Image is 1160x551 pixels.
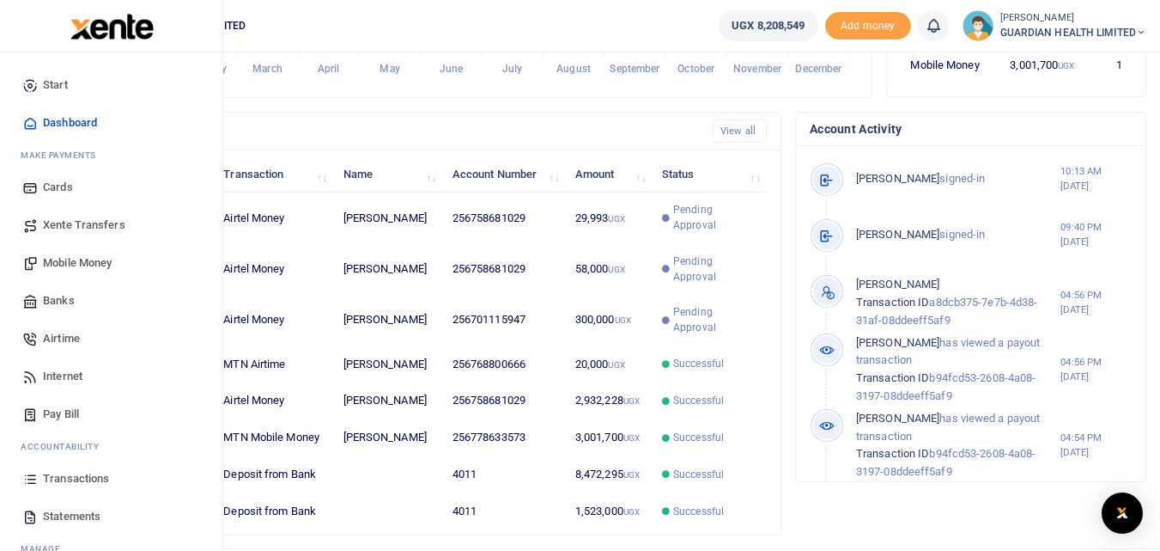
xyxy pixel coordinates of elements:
[14,168,209,206] a: Cards
[566,493,653,530] td: 1,523,000
[14,498,209,536] a: Statements
[43,254,112,272] span: Mobile Money
[856,447,929,460] span: Transaction ID
[856,410,1060,481] p: has viewed a payout transaction b94fcd53-2608-4a08-3197-08ddeeff5af9
[443,456,566,493] td: 4011
[719,10,817,41] a: UGX 8,208,549
[1060,355,1132,384] small: 04:56 PM [DATE]
[653,156,767,193] th: Status: activate to sort column ascending
[69,19,154,32] a: logo-small logo-large logo-large
[214,383,333,419] td: Airtel Money
[443,383,566,419] td: 256758681029
[673,504,724,519] span: Successful
[14,358,209,395] a: Internet
[43,77,68,94] span: Start
[380,64,399,76] tspan: May
[29,149,96,162] span: ake Payments
[713,119,767,143] a: View all
[1000,25,1146,40] span: GUARDIAN HEALTH LIMITED
[214,244,333,295] td: Airtel Money
[566,193,653,243] td: 29,993
[502,64,522,76] tspan: July
[80,122,699,141] h4: Recent Transactions
[556,64,591,76] tspan: August
[856,371,929,384] span: Transaction ID
[825,12,911,40] span: Add money
[14,320,209,358] a: Airtime
[673,430,724,445] span: Successful
[608,360,624,370] small: UGX
[440,64,464,76] tspan: June
[963,10,1146,41] a: profile-user [PERSON_NAME] GUARDIAN HEALTH LIMITED
[214,456,333,493] td: Deposit from Bank
[566,295,653,346] td: 300,000
[14,433,209,460] li: Ac
[333,244,442,295] td: [PERSON_NAME]
[856,296,929,309] span: Transaction ID
[43,330,80,347] span: Airtime
[443,419,566,456] td: 256778633573
[963,10,993,41] img: profile-user
[43,470,109,487] span: Transactions
[1058,61,1074,70] small: UGX
[610,64,660,76] tspan: September
[214,295,333,346] td: Airtel Money
[214,493,333,530] td: Deposit from Bank
[733,64,782,76] tspan: November
[712,10,824,41] li: Wallet ballance
[566,244,653,295] td: 58,000
[856,170,1060,188] p: signed-in
[566,419,653,456] td: 3,001,700
[1084,46,1132,83] td: 1
[673,304,757,335] span: Pending Approval
[318,64,340,76] tspan: April
[43,217,125,234] span: Xente Transfers
[615,315,631,325] small: UGX
[623,433,640,443] small: UGX
[566,456,653,493] td: 8,472,295
[43,114,97,132] span: Dashboard
[1102,493,1143,534] div: Open Intercom Messenger
[856,226,1060,244] p: signed-in
[443,346,566,383] td: 256768800666
[1060,220,1132,249] small: 09:40 PM [DATE]
[623,470,640,480] small: UGX
[14,206,209,244] a: Xente Transfers
[673,393,724,408] span: Successful
[825,18,911,31] a: Add money
[995,46,1084,83] td: 3,001,700
[623,507,640,517] small: UGX
[14,104,209,142] a: Dashboard
[566,156,653,193] th: Amount: activate to sort column ascending
[43,292,75,309] span: Banks
[856,412,939,425] span: [PERSON_NAME]
[333,193,442,243] td: [PERSON_NAME]
[825,12,911,40] li: Toup your wallet
[901,46,994,83] td: Mobile Money
[732,17,805,34] span: UGX 8,208,549
[333,156,442,193] th: Name: activate to sort column ascending
[333,346,442,383] td: [PERSON_NAME]
[214,346,333,383] td: MTN Airtime
[214,419,333,456] td: MTN Mobile Money
[673,467,724,482] span: Successful
[70,14,154,40] img: logo-large
[33,440,99,453] span: countability
[14,460,209,498] a: Transactions
[856,228,939,241] span: [PERSON_NAME]
[252,64,282,76] tspan: March
[443,295,566,346] td: 256701115947
[566,346,653,383] td: 20,000
[14,395,209,433] a: Pay Bill
[856,172,939,185] span: [PERSON_NAME]
[795,64,842,76] tspan: December
[673,202,757,233] span: Pending Approval
[14,244,209,282] a: Mobile Money
[43,508,100,525] span: Statements
[673,356,724,371] span: Successful
[856,276,1060,329] p: a8dcb375-7e7b-4d38-31af-08ddeeff5af9
[856,278,939,291] span: [PERSON_NAME]
[608,214,624,223] small: UGX
[623,396,640,406] small: UGX
[1060,431,1132,460] small: 04:54 PM [DATE]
